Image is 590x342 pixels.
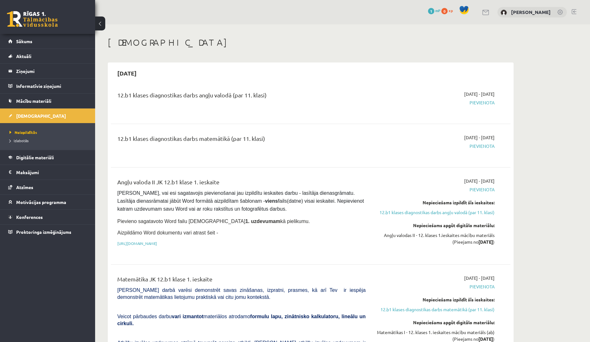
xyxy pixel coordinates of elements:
[8,64,87,78] a: Ziņojumi
[375,199,495,206] div: Nepieciešams izpildīt šīs ieskaites:
[16,64,87,78] legend: Ziņojumi
[478,239,493,245] strong: [DATE]
[8,165,87,180] a: Maksājumi
[375,143,495,149] span: Pievienota
[10,129,89,135] a: Neizpildītās
[441,8,448,14] span: 0
[16,155,54,160] span: Digitālie materiāli
[8,109,87,123] a: [DEMOGRAPHIC_DATA]
[16,199,66,205] span: Motivācijas programma
[117,314,366,326] span: Veicot pārbaudes darbu materiālos atrodamo
[117,241,157,246] a: [URL][DOMAIN_NAME]
[117,91,366,102] div: 12.b1 klases diagnostikas darbs angļu valodā (par 11. klasi)
[511,9,551,15] a: [PERSON_NAME]
[8,180,87,194] a: Atzīmes
[464,178,495,184] span: [DATE] - [DATE]
[117,178,366,189] div: Angļu valoda II JK 12.b1 klase 1. ieskaite
[117,275,366,286] div: Matemātika JK 12.b1 klase 1. ieskaite
[375,99,495,106] span: Pievienota
[8,94,87,108] a: Mācību materiāli
[375,222,495,229] div: Nepieciešams apgūt digitālo materiālu:
[375,319,495,326] div: Nepieciešams apgūt digitālo materiālu:
[428,8,440,13] a: 1 mP
[375,283,495,290] span: Pievienota
[8,195,87,209] a: Motivācijas programma
[375,209,495,216] a: 12.b1 klases diagnostikas darbs angļu valodā (par 11. klasi)
[117,287,366,300] span: [PERSON_NAME] darbā varēsi demonstrēt savas zināšanas, izpratni, prasmes, kā arī Tev ir iespēja d...
[428,8,434,14] span: 1
[16,79,87,93] legend: Informatīvie ziņojumi
[245,219,280,224] strong: 1. uzdevumam
[478,336,493,342] strong: [DATE]
[117,190,365,212] span: [PERSON_NAME], vai esi sagatavojis pievienošanai jau izpildītu ieskaites darbu - lasītāja dienasg...
[464,275,495,281] span: [DATE] - [DATE]
[16,38,32,44] span: Sākums
[16,214,43,220] span: Konferences
[441,8,456,13] a: 0 xp
[375,296,495,303] div: Nepieciešams izpildīt šīs ieskaites:
[375,232,495,245] div: Angļu valodas II - 12. klases 1.ieskaites mācību materiāls (Pieejams no )
[464,91,495,97] span: [DATE] - [DATE]
[111,66,143,81] h2: [DATE]
[501,10,507,16] img: Haralds Buls
[16,98,51,104] span: Mācību materiāli
[16,165,87,180] legend: Maksājumi
[10,138,29,143] span: Izlabotās
[10,130,37,135] span: Neizpildītās
[8,210,87,224] a: Konferences
[8,225,87,239] a: Proktoringa izmēģinājums
[16,113,66,119] span: [DEMOGRAPHIC_DATA]
[464,134,495,141] span: [DATE] - [DATE]
[8,49,87,63] a: Aktuāli
[16,53,31,59] span: Aktuāli
[108,37,514,48] h1: [DEMOGRAPHIC_DATA]
[117,230,218,235] span: Aizpildāmo Word dokumentu vari atrast šeit -
[16,229,71,235] span: Proktoringa izmēģinājums
[172,314,204,319] b: vari izmantot
[16,184,33,190] span: Atzīmes
[117,219,310,224] span: Pievieno sagatavoto Word failu [DEMOGRAPHIC_DATA] kā pielikumu.
[265,198,278,204] strong: viens
[375,186,495,193] span: Pievienota
[449,8,453,13] span: xp
[117,314,366,326] b: formulu lapu, zinātnisko kalkulatoru, lineālu un cirkuli.
[435,8,440,13] span: mP
[117,134,366,146] div: 12.b1 klases diagnostikas darbs matemātikā (par 11. klasi)
[8,34,87,49] a: Sākums
[7,11,58,27] a: Rīgas 1. Tālmācības vidusskola
[375,306,495,313] a: 12.b1 klases diagnostikas darbs matemātikā (par 11. klasi)
[8,150,87,165] a: Digitālie materiāli
[8,79,87,93] a: Informatīvie ziņojumi
[10,138,89,143] a: Izlabotās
